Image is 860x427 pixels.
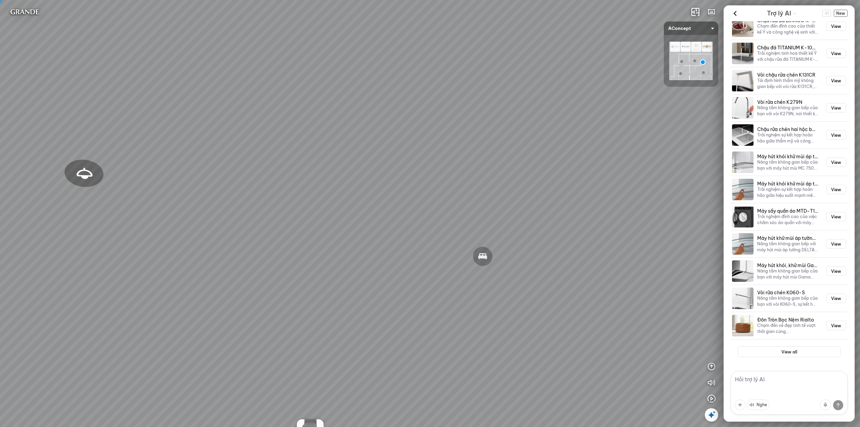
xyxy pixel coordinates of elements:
div: AI Guide options [767,8,797,18]
h3: Máy hút khói khử mùi áp tường MC 750E [757,154,818,160]
h3: Máy hút khói, khử mùi Gama K3155.9 [757,263,818,268]
img: Chậu rửa chén hai hộc bán thủ công Malloca MS 610T [732,124,754,146]
img: logo [5,5,44,19]
img: Máy hút khói khử mùi áp tường MC 9018HS [732,179,754,200]
p: Nâng tầm không gian bếp với máy hút mùi áp tường DELTA-K890V, sự kết hợp hoàn hảo giữa kỹ thuật c... [757,241,818,253]
img: Máy hút khói khử mùi áp tường MC 750E [732,152,754,173]
img: Máy hút khử mùi áp tường DELTA-K890V [732,233,754,255]
img: Chậu đá TITANIUM K-10573 [732,43,754,64]
span: VI [822,10,831,17]
img: Vòi rửa chén K279N [732,97,754,119]
p: Chạm đến đỉnh cao của thiết kế Ý và công nghệ vệ sinh với chậu rửa BIANCO K-45062. Được chế tác t... [757,23,818,35]
button: Nghe [747,399,770,410]
img: Vòi chậu rửa chén K131CR [732,70,754,91]
h3: Máy hút khử mùi áp tường DELTA-K890V [757,236,818,241]
h3: Chậu đá TITANIUM K-10573 [757,45,818,51]
p: Chạm đến vẻ đẹp tinh tế vượt thời gian cùng [PERSON_NAME]. Với thiết kế chần nút sâu kinh điển và... [757,323,818,334]
h3: Vòi chậu rửa chén K131CR [757,72,818,78]
button: View [826,239,846,249]
button: View [826,266,846,276]
h3: Đôn Tròn Bọc Nệm Rialto [757,317,818,323]
h3: Vòi rửa chén K279N [757,99,818,105]
button: View [826,294,846,303]
span: Trợ lý AI [767,9,791,18]
h3: Máy sấy quần áo MTD-T1510HP [757,208,818,214]
p: Trải nghiệm đỉnh cao của việc chăm sóc áo quần với máy sấy MTD-T1510HP. Công nghệ Bơm nhiệt (Heat... [757,214,818,225]
button: View [826,130,846,140]
button: View all [738,346,841,357]
img: Máy hút khói, khử mùi Gama K3155.9 [732,260,754,282]
button: View [826,76,846,85]
p: Nâng tầm không gian bếp của bạn với vòi K060-S, sự kết hợp hoàn hảo giữa thiết kế kiến trúc và cô... [757,295,818,307]
button: Change language [822,10,831,17]
h3: Chậu rửa chén hai hộc bán thủ công Malloca MS 610T [757,127,818,132]
button: View [826,321,846,330]
p: Trải nghiệm sự kết hợp hoàn hảo giữa hiệu suất mạnh mẽ và thiết kế tinh xảo với máy hút mùi MC 90... [757,186,818,198]
p: Trải nghiệm sự kết hợp hoàn hảo giữa thẩm mỹ và công năng cùng Chậu rửa chén Malloca MS 610T. Đượ... [757,132,818,144]
button: View [826,158,846,167]
button: View [826,103,846,113]
img: Máy sấy quần áo MTD-T1510HP [732,206,754,227]
button: View [826,212,846,221]
img: Chậu rửa đá BIANCO K-45062 [732,15,754,37]
p: Nâng tầm không gian bếp của bạn với máy hút mùi Gama K3155.9, sự kết hợp bậc thầy giữa kỹ thuật T... [757,268,818,280]
p: Nâng tầm không gian bếp của bạn với máy hút mùi MC 750E - sự kết hợp hoàn hảo giữa hiệu suất mạnh... [757,159,818,171]
button: View [826,22,846,31]
button: View [826,185,846,194]
img: Đôn Tròn Bọc Nệm Rialto [732,315,754,336]
p: Nâng tầm không gian bếp của bạn với vòi K279N, nơi thiết kế thanh lịch song hành cùng công năng v... [757,105,818,117]
button: New Chat [834,10,848,17]
p: Tái định hình thẩm mỹ không gian bếp với vòi rửa K131CR, một kiệt tác của thiết kế hình học hiện ... [757,78,818,89]
img: AConcept_CTMHTJT2R6E4.png [669,42,713,80]
button: View [826,49,846,58]
p: Trải nghiệm tinh hoa thiết kế Ý với chậu rửa đá TITANIUM K-10573. Được chế tác từ bột đá Granite ... [757,50,818,62]
h3: Máy hút khói khử mùi áp tường MC 9018HS [757,181,818,187]
h3: Vòi rửa chén K060-S [757,290,818,296]
span: New [834,10,848,17]
span: AConcept [668,22,714,35]
img: Vòi rửa chén K060-S [732,288,754,309]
